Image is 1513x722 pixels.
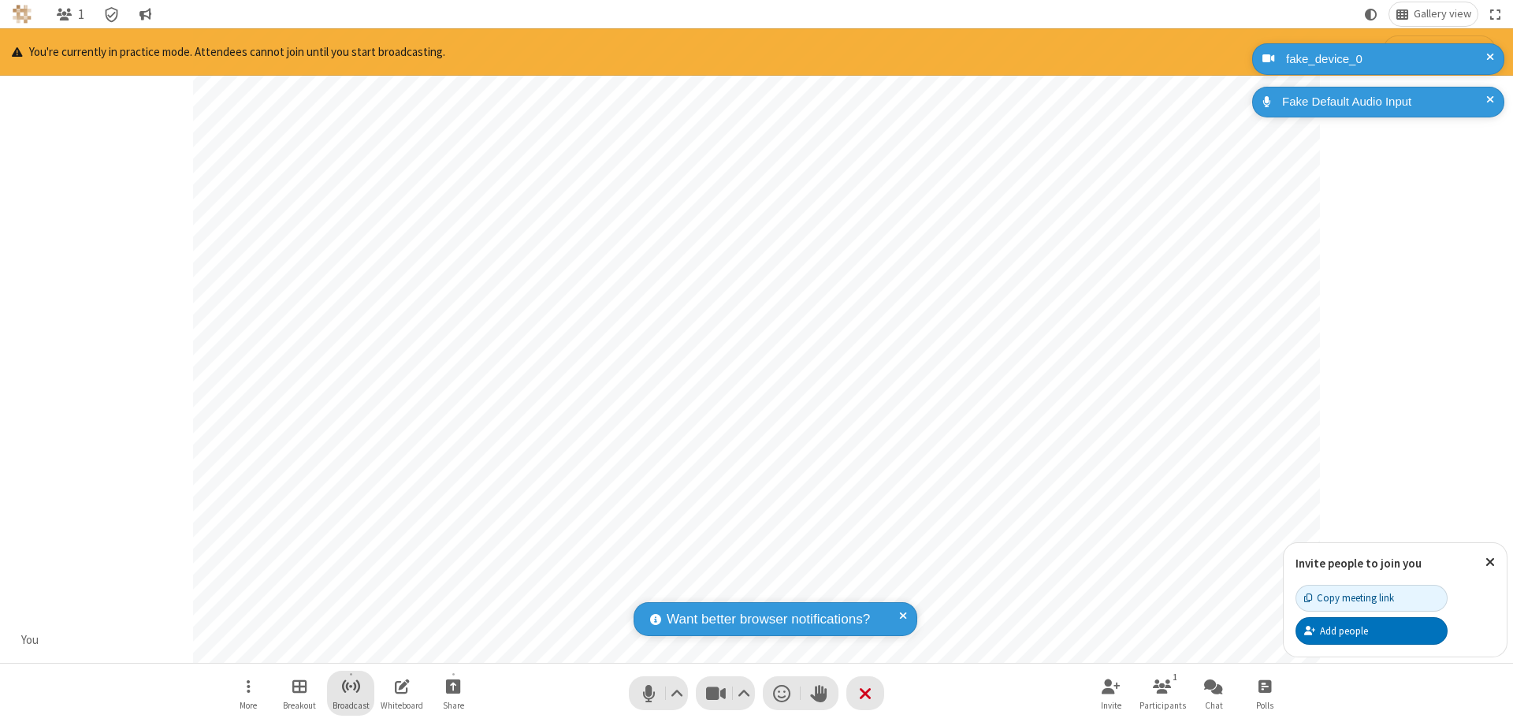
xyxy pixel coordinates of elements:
button: Mute (⌘+Shift+A) [629,676,688,710]
button: Start sharing [429,671,477,716]
span: Chat [1205,701,1223,710]
span: Want better browser notifications? [667,609,870,630]
div: You [16,631,45,649]
span: More [240,701,257,710]
span: Whiteboard [381,701,423,710]
span: Breakout [283,701,316,710]
div: Fake Default Audio Input [1277,93,1493,111]
button: Open poll [1241,671,1288,716]
button: Fullscreen [1484,2,1507,26]
button: Open shared whiteboard [378,671,426,716]
button: Using system theme [1359,2,1384,26]
button: Audio settings [667,676,688,710]
span: Participants [1139,701,1186,710]
button: Send a reaction [763,676,801,710]
button: Conversation [132,2,158,26]
button: Manage Breakout Rooms [276,671,323,716]
p: You're currently in practice mode. Attendees cannot join until you start broadcasting. [12,43,445,61]
button: Open chat [1190,671,1237,716]
button: Open participant list [50,2,91,26]
div: Copy meeting link [1304,590,1394,605]
div: fake_device_0 [1281,50,1493,69]
button: Invite participants (⌘+Shift+I) [1087,671,1135,716]
button: Stop video (⌘+Shift+V) [696,676,755,710]
button: Video setting [734,676,755,710]
span: Broadcast [333,701,370,710]
button: Close popover [1474,543,1507,582]
button: Raise hand [801,676,838,710]
button: Start broadcasting [1383,35,1496,69]
span: Gallery view [1414,8,1471,20]
button: Open menu [225,671,272,716]
img: QA Selenium DO NOT DELETE OR CHANGE [13,5,32,24]
button: End or leave meeting [846,676,884,710]
div: Meeting details Encryption enabled [97,2,127,26]
span: Polls [1256,701,1273,710]
button: Start broadcast [327,671,374,716]
button: Change layout [1389,2,1478,26]
label: Invite people to join you [1296,556,1422,571]
button: Add people [1296,617,1448,644]
span: 1 [78,7,84,22]
span: Invite [1101,701,1121,710]
div: 1 [1169,670,1182,684]
button: Open participant list [1139,671,1186,716]
span: Share [443,701,464,710]
button: Copy meeting link [1296,585,1448,612]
